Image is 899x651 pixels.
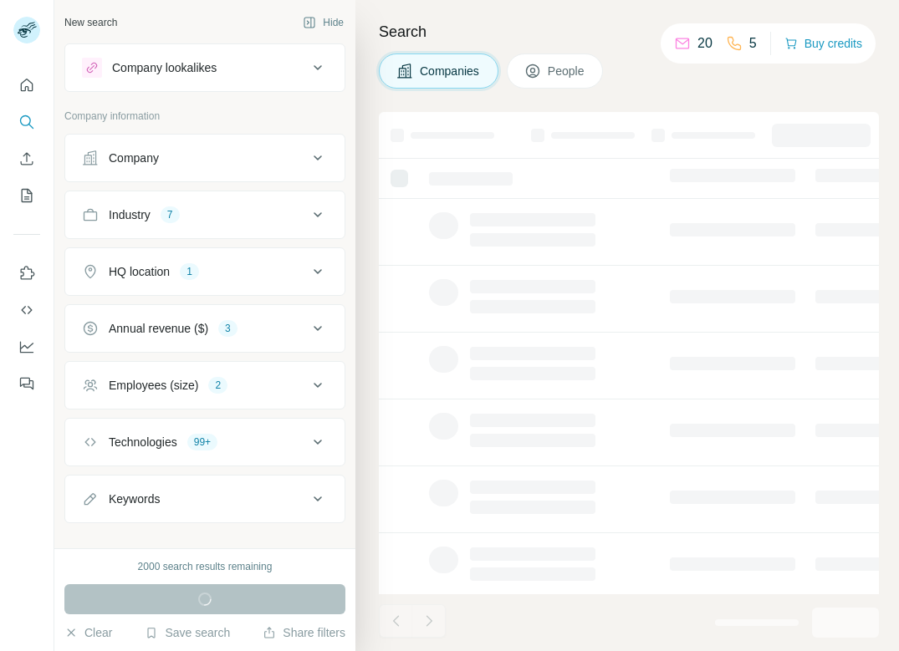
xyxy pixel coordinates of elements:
div: 1 [180,264,199,279]
button: Save search [145,624,230,641]
button: Feedback [13,369,40,399]
button: Use Surfe API [13,295,40,325]
div: Employees (size) [109,377,198,394]
div: 2 [208,378,227,393]
p: 5 [749,33,757,53]
button: Search [13,107,40,137]
div: 2000 search results remaining [138,559,273,574]
button: Clear [64,624,112,641]
h4: Search [379,20,879,43]
p: 20 [697,33,713,53]
button: Technologies99+ [65,422,345,462]
button: HQ location1 [65,252,345,292]
button: Enrich CSV [13,144,40,174]
div: 7 [161,207,180,222]
div: Industry [109,206,151,223]
button: Buy credits [784,32,862,55]
div: 99+ [187,435,217,450]
button: Industry7 [65,195,345,235]
button: My lists [13,181,40,211]
div: Keywords [109,491,160,507]
button: Use Surfe on LinkedIn [13,258,40,288]
p: Company information [64,109,345,124]
button: Hide [291,10,355,35]
div: HQ location [109,263,170,280]
button: Share filters [263,624,345,641]
button: Dashboard [13,332,40,362]
div: New search [64,15,117,30]
span: People [548,63,586,79]
button: Keywords [65,479,345,519]
button: Company lookalikes [65,48,345,88]
span: Companies [420,63,481,79]
div: Technologies [109,434,177,450]
div: Company lookalikes [112,59,217,76]
div: 3 [218,321,238,336]
button: Company [65,138,345,178]
div: Annual revenue ($) [109,320,208,337]
button: Employees (size)2 [65,365,345,405]
button: Annual revenue ($)3 [65,308,345,348]
button: Quick start [13,70,40,100]
div: Company [109,150,159,166]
